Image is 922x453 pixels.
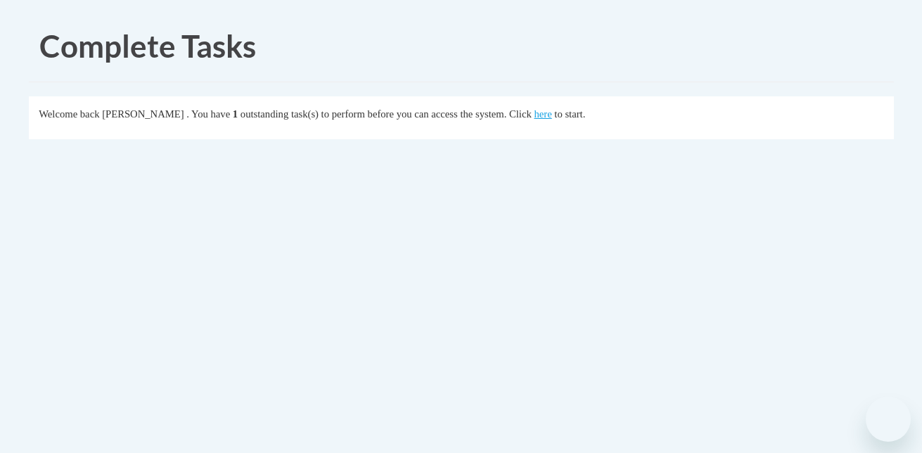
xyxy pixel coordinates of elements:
span: . You have [186,108,230,120]
span: to start. [554,108,585,120]
span: Welcome back [39,108,99,120]
iframe: Button to launch messaging window [866,397,911,442]
span: Complete Tasks [39,27,256,64]
span: [PERSON_NAME] [102,108,184,120]
span: 1 [233,108,238,120]
a: here [534,108,551,120]
span: outstanding task(s) to perform before you can access the system. Click [241,108,532,120]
